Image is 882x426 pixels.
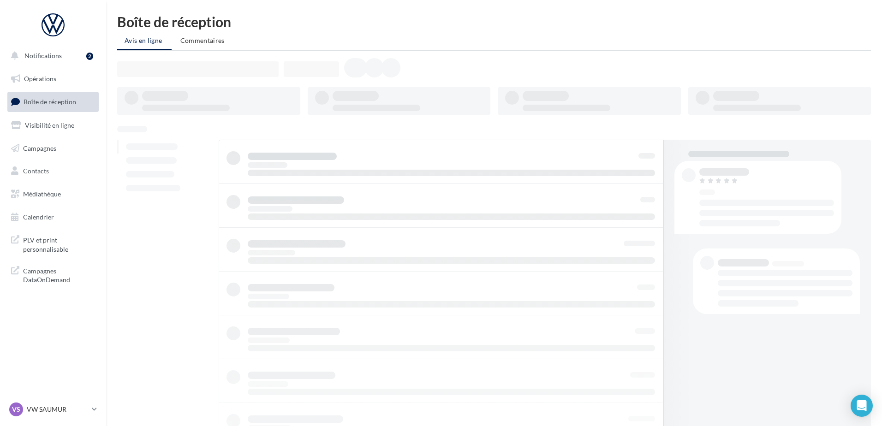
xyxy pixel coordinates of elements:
span: VS [12,405,20,414]
a: VS VW SAUMUR [7,401,99,418]
a: Campagnes DataOnDemand [6,261,101,288]
span: Contacts [23,167,49,175]
a: PLV et print personnalisable [6,230,101,257]
p: VW SAUMUR [27,405,88,414]
span: Campagnes [23,144,56,152]
span: Commentaires [180,36,225,44]
div: Open Intercom Messenger [851,395,873,417]
a: Calendrier [6,207,101,227]
button: Notifications 2 [6,46,97,65]
span: Notifications [24,52,62,59]
a: Campagnes [6,139,101,158]
span: PLV et print personnalisable [23,234,95,254]
span: Calendrier [23,213,54,221]
a: Contacts [6,161,101,181]
span: Boîte de réception [24,98,76,106]
span: Opérations [24,75,56,83]
div: Boîte de réception [117,15,871,29]
span: Visibilité en ligne [25,121,74,129]
a: Médiathèque [6,184,101,204]
span: Médiathèque [23,190,61,198]
div: 2 [86,53,93,60]
a: Visibilité en ligne [6,116,101,135]
span: Campagnes DataOnDemand [23,265,95,284]
a: Opérations [6,69,101,89]
a: Boîte de réception [6,92,101,112]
